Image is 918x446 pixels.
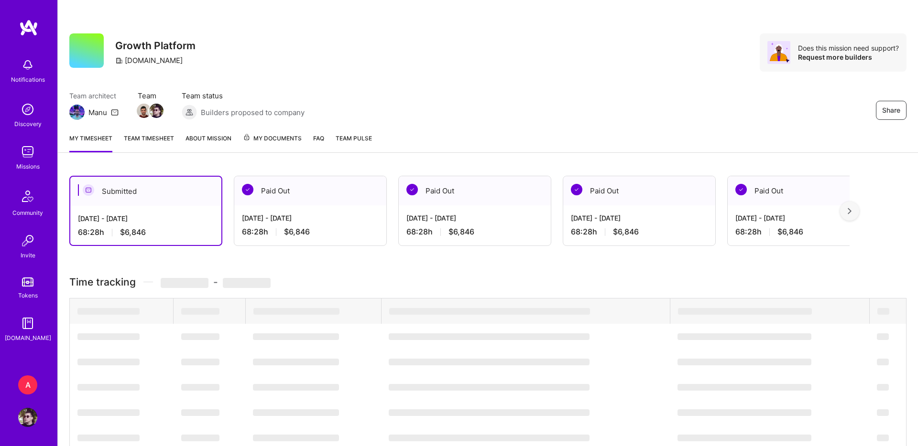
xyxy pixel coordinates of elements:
[182,91,305,101] span: Team status
[150,103,163,119] a: Team Member Avatar
[137,104,151,118] img: Team Member Avatar
[22,277,33,287] img: tokens
[21,250,35,260] div: Invite
[181,308,219,315] span: ‌
[735,213,872,223] div: [DATE] - [DATE]
[120,227,146,237] span: $6,846
[678,409,811,416] span: ‌
[78,227,214,237] div: 68:28 h
[678,308,812,315] span: ‌
[284,227,310,237] span: $6,846
[83,184,94,196] img: Submitted
[613,227,639,237] span: $6,846
[242,184,253,195] img: Paid Out
[336,133,372,152] a: Team Pulse
[389,435,590,441] span: ‌
[735,184,747,195] img: Paid Out
[571,184,582,195] img: Paid Out
[243,133,302,152] a: My Documents
[115,55,183,65] div: [DOMAIN_NAME]
[253,308,339,315] span: ‌
[161,276,271,288] span: -
[798,43,899,53] div: Does this mission need support?
[78,213,214,223] div: [DATE] - [DATE]
[253,384,339,391] span: ‌
[182,105,197,120] img: Builders proposed to company
[181,333,219,340] span: ‌
[877,308,889,315] span: ‌
[77,435,140,441] span: ‌
[234,176,386,205] div: Paid Out
[877,435,889,441] span: ‌
[18,100,37,119] img: discovery
[77,359,140,365] span: ‌
[767,41,790,64] img: Avatar
[19,19,38,36] img: logo
[69,91,119,101] span: Team architect
[313,133,324,152] a: FAQ
[242,227,379,237] div: 68:28 h
[877,359,889,365] span: ‌
[115,57,123,64] i: icon CompanyGray
[877,409,889,416] span: ‌
[678,435,811,441] span: ‌
[18,142,37,161] img: teamwork
[16,408,40,427] a: User Avatar
[399,176,551,205] div: Paid Out
[12,208,43,218] div: Community
[124,133,174,152] a: Team timesheet
[16,375,40,394] a: A
[77,409,140,416] span: ‌
[253,333,339,340] span: ‌
[14,119,42,129] div: Discovery
[115,40,196,52] h3: Growth Platform
[18,231,37,250] img: Invite
[848,208,852,214] img: right
[389,308,590,315] span: ‌
[77,384,140,391] span: ‌
[16,185,39,208] img: Community
[563,176,715,205] div: Paid Out
[69,276,907,288] h3: Time tracking
[253,359,339,365] span: ‌
[18,408,37,427] img: User Avatar
[70,177,221,206] div: Submitted
[181,359,219,365] span: ‌
[876,101,907,120] button: Share
[161,278,208,288] span: ‌
[18,55,37,74] img: bell
[88,107,107,117] div: Manu
[138,91,163,101] span: Team
[201,107,305,117] span: Builders proposed to company
[406,227,543,237] div: 68:28 h
[77,308,140,315] span: ‌
[5,333,51,343] div: [DOMAIN_NAME]
[149,104,164,118] img: Team Member Avatar
[253,435,339,441] span: ‌
[18,375,37,394] div: A
[678,333,811,340] span: ‌
[389,359,590,365] span: ‌
[16,161,40,171] div: Missions
[777,227,803,237] span: $6,846
[678,359,811,365] span: ‌
[406,184,418,195] img: Paid Out
[678,384,811,391] span: ‌
[571,213,708,223] div: [DATE] - [DATE]
[571,227,708,237] div: 68:28 h
[186,133,231,152] a: About Mission
[111,108,119,116] i: icon Mail
[877,333,889,340] span: ‌
[181,435,219,441] span: ‌
[882,106,900,115] span: Share
[11,74,45,85] div: Notifications
[735,227,872,237] div: 68:28 h
[77,333,140,340] span: ‌
[448,227,474,237] span: $6,846
[406,213,543,223] div: [DATE] - [DATE]
[223,278,271,288] span: ‌
[336,135,372,142] span: Team Pulse
[69,105,85,120] img: Team Architect
[69,133,112,152] a: My timesheet
[18,290,38,300] div: Tokens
